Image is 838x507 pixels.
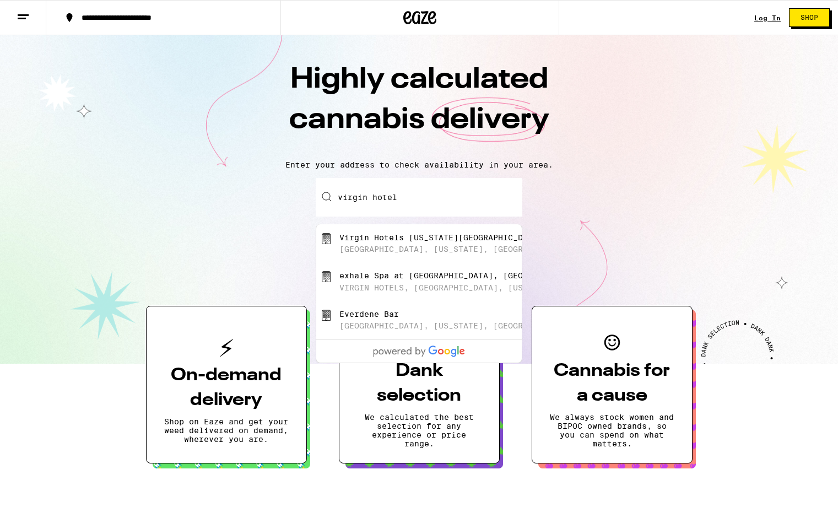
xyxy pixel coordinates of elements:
div: exhale Spa at [GEOGRAPHIC_DATA], [GEOGRAPHIC_DATA] [339,271,587,280]
button: Dank selectionWe calculated the best selection for any experience or price range. [339,306,500,463]
button: Shop [789,8,830,27]
img: Virgin Hotels New York City [321,233,332,244]
div: Everdene Bar [339,310,399,319]
img: Everdene Bar [321,310,332,321]
span: Hi. Need any help? [7,8,79,17]
img: exhale Spa at Virgin Hotels, NYC [321,271,332,282]
a: Log In [754,14,781,21]
div: [GEOGRAPHIC_DATA], [US_STATE], [GEOGRAPHIC_DATA] [339,245,577,253]
p: Shop on Eaze and get your weed delivered on demand, wherever you are. [164,417,289,444]
div: [GEOGRAPHIC_DATA], [US_STATE], [GEOGRAPHIC_DATA] [339,321,577,330]
div: Virgin Hotels [US_STATE][GEOGRAPHIC_DATA] [339,233,543,242]
h3: Dank selection [357,359,482,408]
button: On-demand deliveryShop on Eaze and get your weed delivered on demand, wherever you are. [146,306,307,463]
p: We calculated the best selection for any experience or price range. [357,413,482,448]
a: Shop [781,8,838,27]
h3: Cannabis for a cause [550,359,674,408]
span: Shop [801,14,818,21]
div: VIRGIN HOTELS, [GEOGRAPHIC_DATA], [US_STATE] [339,283,558,292]
h3: On-demand delivery [164,363,289,413]
button: Cannabis for a causeWe always stock women and BIPOC owned brands, so you can spend on what matters. [532,306,693,463]
p: We always stock women and BIPOC owned brands, so you can spend on what matters. [550,413,674,448]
